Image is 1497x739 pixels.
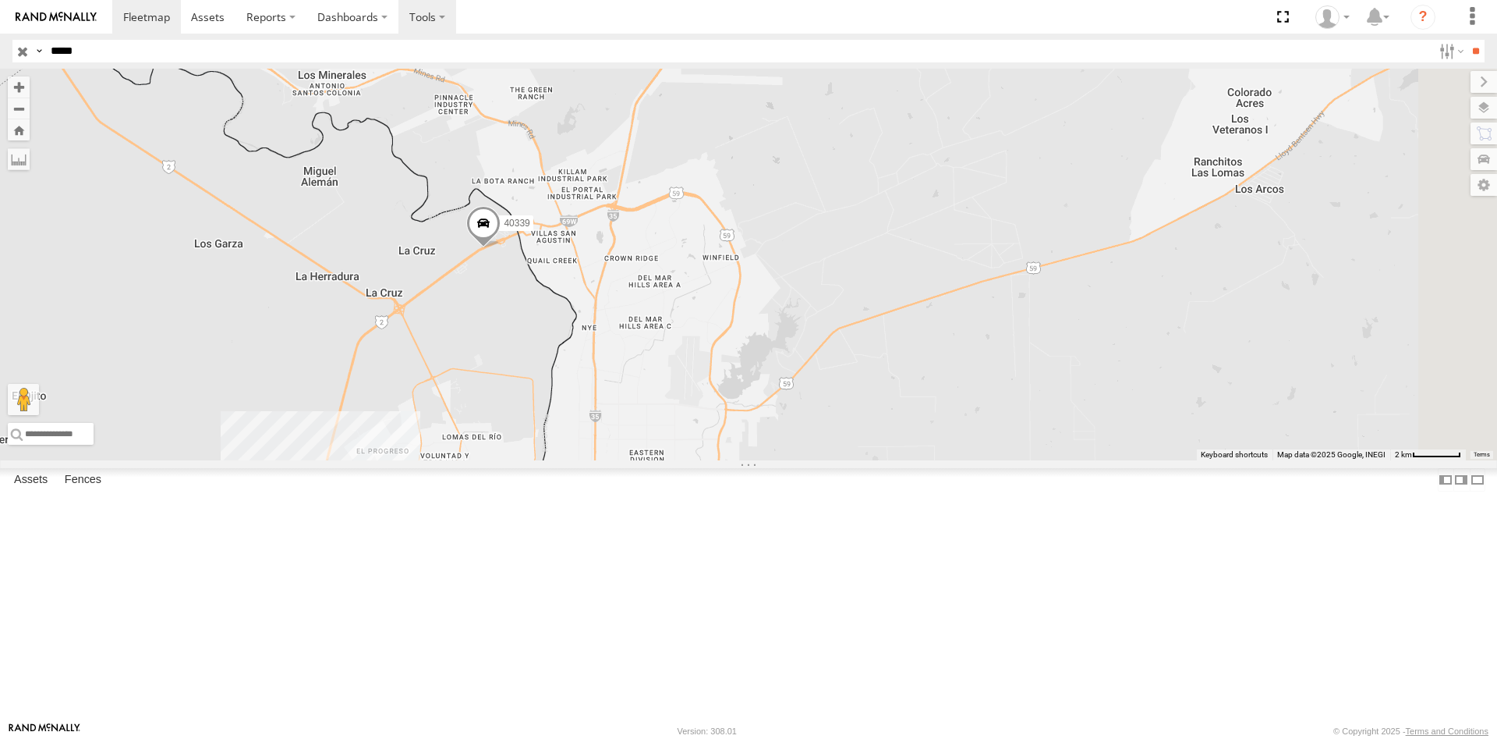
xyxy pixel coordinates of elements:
button: Zoom out [8,98,30,119]
span: 40339 [504,219,529,229]
label: Search Query [33,40,45,62]
label: Dock Summary Table to the Left [1438,468,1453,491]
a: Visit our Website [9,723,80,739]
label: Measure [8,148,30,170]
button: Drag Pegman onto the map to open Street View [8,384,39,415]
div: Juan Lopez [1310,5,1355,29]
i: ? [1410,5,1435,30]
div: Version: 308.01 [678,727,737,736]
label: Search Filter Options [1433,40,1467,62]
label: Map Settings [1470,174,1497,196]
label: Fences [57,469,109,491]
button: Map Scale: 2 km per 59 pixels [1390,449,1466,460]
div: © Copyright 2025 - [1333,727,1488,736]
button: Keyboard shortcuts [1201,449,1268,460]
span: Map data ©2025 Google, INEGI [1277,450,1386,459]
label: Assets [6,469,55,491]
label: Hide Summary Table [1470,468,1485,491]
img: rand-logo.svg [16,12,97,23]
button: Zoom Home [8,119,30,140]
span: 2 km [1395,450,1412,459]
a: Terms and Conditions [1406,727,1488,736]
a: Terms (opens in new tab) [1474,452,1490,458]
button: Zoom in [8,76,30,98]
label: Dock Summary Table to the Right [1453,468,1469,491]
